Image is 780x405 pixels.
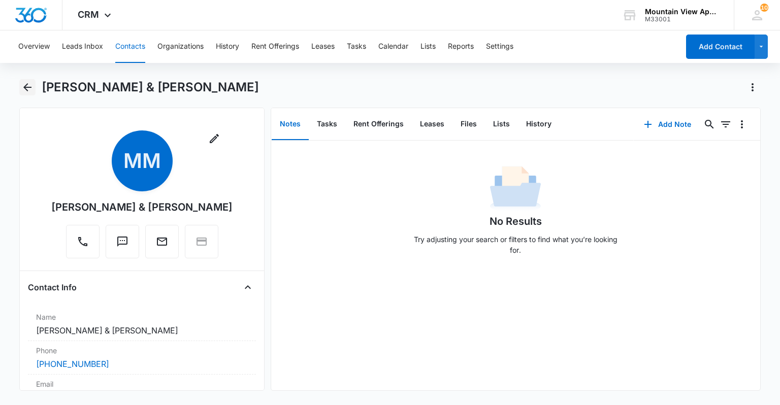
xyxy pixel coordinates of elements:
[686,35,755,59] button: Add Contact
[251,30,299,63] button: Rent Offerings
[42,80,259,95] h1: [PERSON_NAME] & [PERSON_NAME]
[36,345,247,356] label: Phone
[420,30,436,63] button: Lists
[51,199,233,215] div: [PERSON_NAME] & [PERSON_NAME]
[490,163,541,214] img: No Data
[62,30,103,63] button: Leads Inbox
[145,225,179,258] button: Email
[28,281,77,293] h4: Contact Info
[634,112,701,137] button: Add Note
[240,279,256,295] button: Close
[18,30,50,63] button: Overview
[760,4,768,12] div: notifications count
[490,214,542,229] h1: No Results
[66,225,100,258] button: Call
[28,308,255,341] div: Name[PERSON_NAME] & [PERSON_NAME]
[216,30,239,63] button: History
[157,30,204,63] button: Organizations
[36,312,247,322] label: Name
[486,30,513,63] button: Settings
[36,324,247,336] dd: [PERSON_NAME] & [PERSON_NAME]
[272,109,309,140] button: Notes
[378,30,408,63] button: Calendar
[66,241,100,249] a: Call
[106,241,139,249] a: Text
[409,234,622,255] p: Try adjusting your search or filters to find what you’re looking for.
[518,109,560,140] button: History
[347,30,366,63] button: Tasks
[760,4,768,12] span: 10
[452,109,485,140] button: Files
[19,79,35,95] button: Back
[106,225,139,258] button: Text
[36,358,109,370] a: [PHONE_NUMBER]
[734,116,750,132] button: Overflow Menu
[145,241,179,249] a: Email
[645,16,719,23] div: account id
[112,130,173,191] span: MM
[36,379,247,389] label: Email
[448,30,474,63] button: Reports
[485,109,518,140] button: Lists
[645,8,719,16] div: account name
[311,30,335,63] button: Leases
[412,109,452,140] button: Leases
[744,79,761,95] button: Actions
[28,341,255,375] div: Phone[PHONE_NUMBER]
[78,9,99,20] span: CRM
[345,109,412,140] button: Rent Offerings
[309,109,345,140] button: Tasks
[718,116,734,132] button: Filters
[115,30,145,63] button: Contacts
[701,116,718,132] button: Search...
